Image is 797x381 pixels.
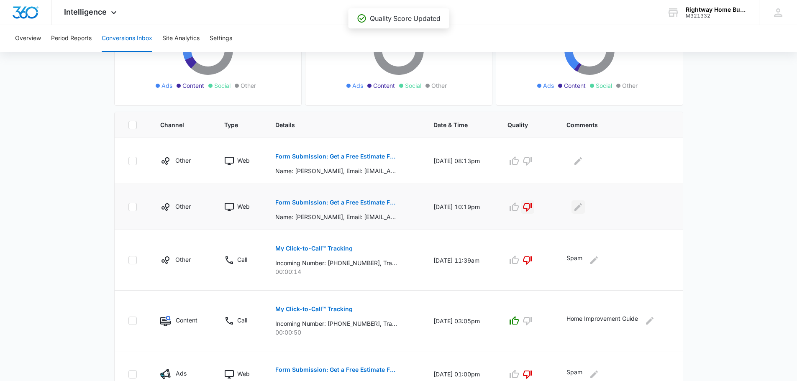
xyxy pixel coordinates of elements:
[507,120,534,129] span: Quality
[275,192,397,212] button: Form Submission: Get a Free Estimate Form - NEW [DATE]
[566,253,582,267] p: Spam
[566,120,657,129] span: Comments
[622,81,638,90] span: Other
[564,81,586,90] span: Content
[423,291,497,351] td: [DATE] 03:05pm
[643,314,656,327] button: Edit Comments
[214,81,231,90] span: Social
[423,138,497,184] td: [DATE] 08:13pm
[176,316,197,325] p: Content
[686,6,747,13] div: account name
[162,25,200,52] button: Site Analytics
[566,314,638,327] p: Home Improvement Guide
[237,316,247,325] p: Call
[431,81,447,90] span: Other
[161,81,172,90] span: Ads
[241,81,256,90] span: Other
[64,8,107,16] span: Intelligence
[175,156,191,165] p: Other
[423,230,497,291] td: [DATE] 11:39am
[275,245,353,251] p: My Click-to-Call™ Tracking
[210,25,232,52] button: Settings
[373,81,395,90] span: Content
[160,120,192,129] span: Channel
[275,146,397,166] button: Form Submission: Get a Free Estimate Form - NEW [DATE]
[182,81,204,90] span: Content
[175,202,191,211] p: Other
[596,81,612,90] span: Social
[275,120,401,129] span: Details
[405,81,421,90] span: Social
[237,255,247,264] p: Call
[15,25,41,52] button: Overview
[587,368,601,381] button: Edit Comments
[275,267,413,276] p: 00:00:14
[237,202,250,211] p: Web
[370,13,441,23] p: Quality Score Updated
[275,367,397,373] p: Form Submission: Get a Free Estimate Form - NEW [DATE]
[102,25,152,52] button: Conversions Inbox
[571,200,585,214] button: Edit Comments
[423,184,497,230] td: [DATE] 10:19pm
[571,154,585,168] button: Edit Comments
[275,258,397,267] p: Incoming Number: [PHONE_NUMBER], Tracking Number: [PHONE_NUMBER], Ring To: [PHONE_NUMBER], Caller...
[176,369,187,378] p: Ads
[587,253,601,267] button: Edit Comments
[566,368,582,381] p: Spam
[275,166,397,175] p: Name: [PERSON_NAME], Email: [EMAIL_ADDRESS][DOMAIN_NAME], Phone: [PHONE_NUMBER], Zip Code: 94306,...
[224,120,243,129] span: Type
[275,199,397,205] p: Form Submission: Get a Free Estimate Form - NEW [DATE]
[275,238,353,258] button: My Click-to-Call™ Tracking
[275,360,397,380] button: Form Submission: Get a Free Estimate Form - NEW [DATE]
[275,319,397,328] p: Incoming Number: [PHONE_NUMBER], Tracking Number: [PHONE_NUMBER], Ring To: [PHONE_NUMBER], Caller...
[352,81,363,90] span: Ads
[275,299,353,319] button: My Click-to-Call™ Tracking
[433,120,475,129] span: Date & Time
[543,81,554,90] span: Ads
[275,328,413,337] p: 00:00:50
[275,153,397,159] p: Form Submission: Get a Free Estimate Form - NEW [DATE]
[51,25,92,52] button: Period Reports
[237,369,250,378] p: Web
[686,13,747,19] div: account id
[275,212,397,221] p: Name: [PERSON_NAME], Email: [EMAIL_ADDRESS][DOMAIN_NAME], Phone: [PHONE_NUMBER], Zip Code: -, Wha...
[237,156,250,165] p: Web
[275,306,353,312] p: My Click-to-Call™ Tracking
[175,255,191,264] p: Other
